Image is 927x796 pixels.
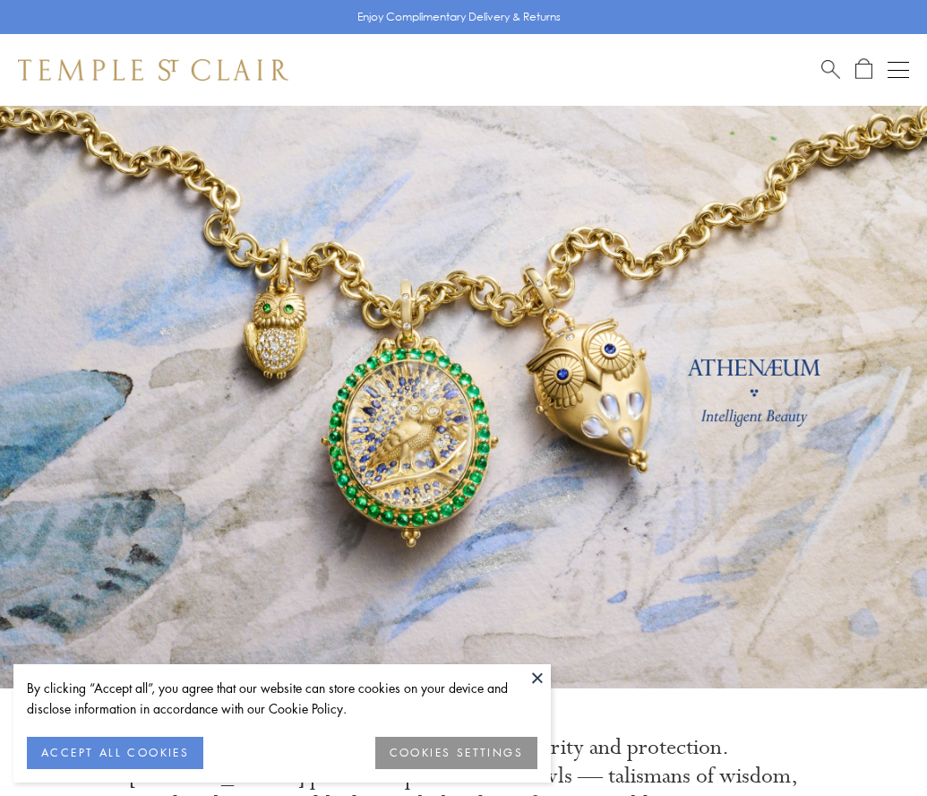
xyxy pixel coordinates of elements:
[375,737,537,769] button: COOKIES SETTINGS
[27,678,537,719] div: By clicking “Accept all”, you agree that our website can store cookies on your device and disclos...
[855,58,872,81] a: Open Shopping Bag
[357,8,561,26] p: Enjoy Complimentary Delivery & Returns
[821,58,840,81] a: Search
[27,737,203,769] button: ACCEPT ALL COOKIES
[888,59,909,81] button: Open navigation
[18,59,288,81] img: Temple St. Clair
